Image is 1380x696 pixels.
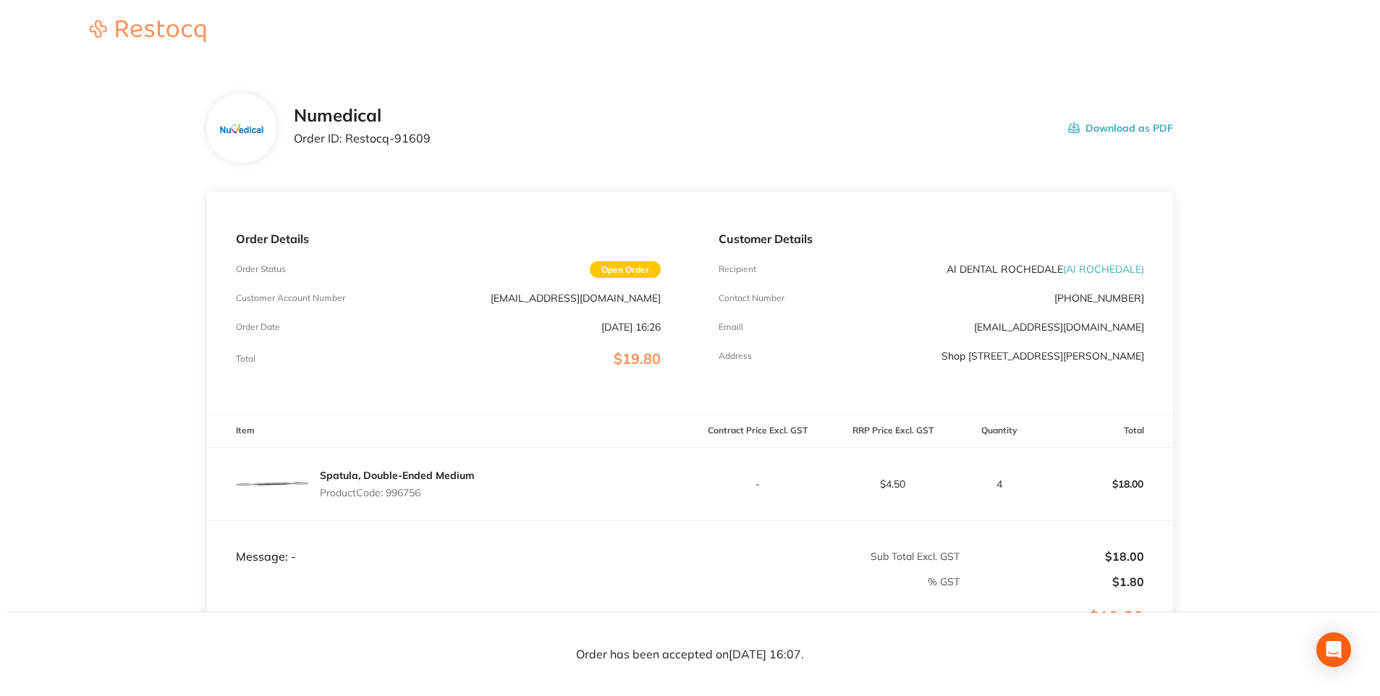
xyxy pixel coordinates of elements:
[236,232,661,245] p: Order Details
[719,264,756,274] p: Recipient
[218,120,265,137] img: bTgzdmk4dA
[491,292,661,304] p: [EMAIL_ADDRESS][DOMAIN_NAME]
[1063,263,1144,276] span: ( AI ROCHEDALE )
[207,520,690,564] td: Message: -
[1068,106,1173,150] button: Download as PDF
[208,576,960,587] p: % GST
[960,414,1038,448] th: Quantity
[1316,632,1351,667] div: Open Intercom Messenger
[1038,467,1172,501] p: $18.00
[961,550,1144,563] p: $18.00
[690,478,824,490] p: -
[75,20,220,44] a: Restocq logo
[236,293,345,303] p: Customer Account Number
[320,469,475,482] a: Spatula, Double-Ended Medium
[207,414,690,448] th: Item
[320,487,475,498] p: Product Code: 996756
[236,354,255,364] p: Total
[236,322,280,332] p: Order Date
[974,321,1144,334] a: [EMAIL_ADDRESS][DOMAIN_NAME]
[961,608,1172,657] p: $19.80
[719,322,743,332] p: Emaill
[294,132,431,145] p: Order ID: Restocq- 91609
[961,575,1144,588] p: $1.80
[236,264,286,274] p: Order Status
[1054,292,1144,304] p: [PHONE_NUMBER]
[961,478,1037,490] p: 4
[719,351,752,361] p: Address
[719,232,1143,245] p: Customer Details
[826,478,960,490] p: $4.50
[576,648,804,661] p: Order has been accepted on [DATE] 16:07 .
[941,350,1144,362] p: Shop [STREET_ADDRESS][PERSON_NAME]
[601,321,661,333] p: [DATE] 16:26
[294,106,431,126] h2: Numedical
[719,293,784,303] p: Contact Number
[1038,414,1173,448] th: Total
[590,261,661,278] span: Open Order
[614,349,661,368] span: $19.80
[947,263,1144,275] p: AI DENTAL ROCHEDALE
[236,448,308,520] img: eWo4dW45dQ
[825,414,960,448] th: RRP Price Excl. GST
[690,551,960,562] p: Sub Total Excl. GST
[690,414,825,448] th: Contract Price Excl. GST
[75,20,220,42] img: Restocq logo
[208,611,960,652] p: Sub Total ( 1 Items)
